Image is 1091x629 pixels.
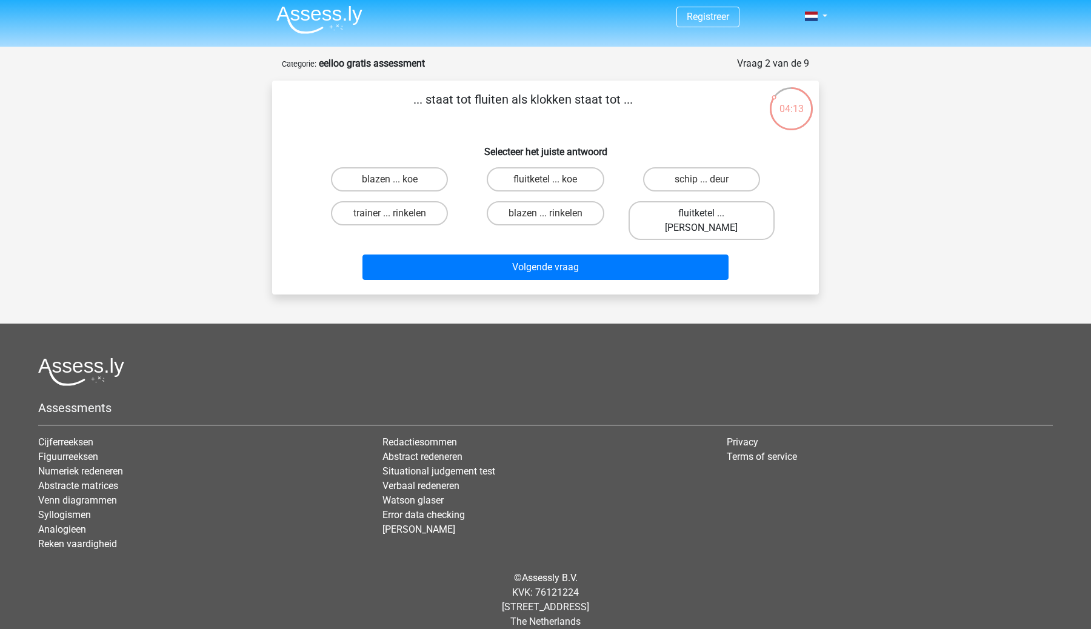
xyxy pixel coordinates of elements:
label: blazen ... rinkelen [487,201,604,225]
a: Figuurreeksen [38,451,98,462]
a: Watson glaser [382,494,444,506]
a: Venn diagrammen [38,494,117,506]
h5: Assessments [38,401,1053,415]
a: Verbaal redeneren [382,480,459,491]
img: Assessly [276,5,362,34]
a: Abstract redeneren [382,451,462,462]
strong: eelloo gratis assessment [319,58,425,69]
a: Syllogismen [38,509,91,521]
a: Analogieen [38,524,86,535]
a: [PERSON_NAME] [382,524,455,535]
a: Registreer [687,11,729,22]
label: trainer ... rinkelen [331,201,448,225]
a: Situational judgement test [382,465,495,477]
a: Cijferreeksen [38,436,93,448]
h6: Selecteer het juiste antwoord [292,136,799,158]
a: Assessly B.V. [522,572,578,584]
img: Assessly logo [38,358,124,386]
label: fluitketel ... koe [487,167,604,191]
a: Numeriek redeneren [38,465,123,477]
label: fluitketel ... [PERSON_NAME] [629,201,775,240]
small: Categorie: [282,59,316,68]
a: Redactiesommen [382,436,457,448]
a: Reken vaardigheid [38,538,117,550]
p: ... staat tot fluiten als klokken staat tot ... [292,90,754,127]
div: 04:13 [769,86,814,116]
label: schip ... deur [643,167,760,191]
a: Terms of service [727,451,797,462]
a: Abstracte matrices [38,480,118,491]
button: Volgende vraag [362,255,729,280]
a: Error data checking [382,509,465,521]
label: blazen ... koe [331,167,448,191]
div: Vraag 2 van de 9 [737,56,809,71]
a: Privacy [727,436,758,448]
